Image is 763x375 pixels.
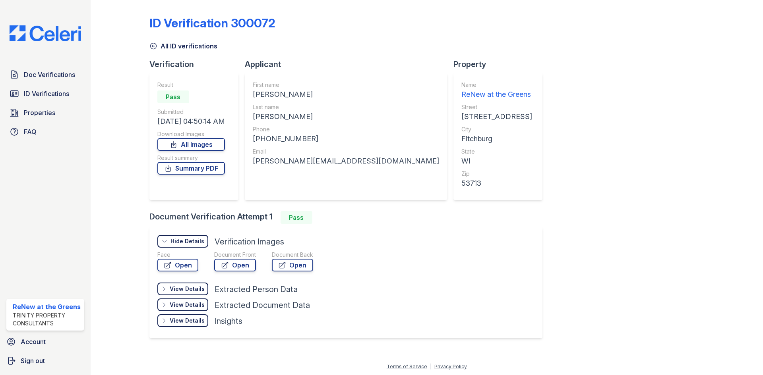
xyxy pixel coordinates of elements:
span: ID Verifications [24,89,69,98]
div: Phone [253,125,439,133]
div: Pass [281,211,312,224]
div: Extracted Document Data [215,300,310,311]
div: Street [461,103,532,111]
div: [PERSON_NAME] [253,89,439,100]
div: Email [253,148,439,156]
span: Doc Verifications [24,70,75,79]
div: | [430,363,432,369]
a: Open [157,259,198,271]
a: Open [214,259,256,271]
div: Applicant [245,59,453,70]
a: FAQ [6,124,84,140]
div: Result summary [157,154,225,162]
div: Trinity Property Consultants [13,312,81,327]
div: Extracted Person Data [215,284,298,295]
div: [DATE] 04:50:14 AM [157,116,225,127]
div: [PHONE_NUMBER] [253,133,439,144]
a: Terms of Service [387,363,427,369]
a: Summary PDF [157,162,225,175]
a: ID Verifications [6,86,84,102]
span: Sign out [21,356,45,365]
div: State [461,148,532,156]
div: [STREET_ADDRESS] [461,111,532,122]
div: [PERSON_NAME][EMAIL_ADDRESS][DOMAIN_NAME] [253,156,439,167]
div: Download Images [157,130,225,138]
div: ID Verification 300072 [149,16,275,30]
div: Property [453,59,549,70]
a: Name ReNew at the Greens [461,81,532,100]
div: View Details [170,285,205,293]
div: View Details [170,317,205,325]
div: Face [157,251,198,259]
div: Result [157,81,225,89]
a: Doc Verifications [6,67,84,83]
a: All ID verifications [149,41,217,51]
div: ReNew at the Greens [13,302,81,312]
div: City [461,125,532,133]
iframe: chat widget [730,343,755,367]
div: Verification Images [215,236,284,247]
a: All Images [157,138,225,151]
div: Document Back [272,251,313,259]
a: Properties [6,105,84,121]
div: Document Verification Attempt 1 [149,211,549,224]
a: Sign out [3,353,87,369]
div: First name [253,81,439,89]
div: Hide Details [170,237,204,245]
a: Account [3,334,87,350]
div: Verification [149,59,245,70]
a: Open [272,259,313,271]
div: Fitchburg [461,133,532,144]
div: Pass [157,90,189,103]
span: Properties [24,108,55,117]
div: [PERSON_NAME] [253,111,439,122]
div: Document Front [214,251,256,259]
div: 53713 [461,178,532,189]
div: Insights [215,315,242,327]
div: Zip [461,170,532,178]
a: Privacy Policy [434,363,467,369]
img: CE_Logo_Blue-a8612792a0a2168367f1c8372b55b34899dd931a85d93a1a3d3e32e68fde9ad4.png [3,25,87,41]
div: Submitted [157,108,225,116]
span: FAQ [24,127,37,137]
div: Last name [253,103,439,111]
span: Account [21,337,46,346]
div: WI [461,156,532,167]
div: ReNew at the Greens [461,89,532,100]
div: Name [461,81,532,89]
div: View Details [170,301,205,309]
